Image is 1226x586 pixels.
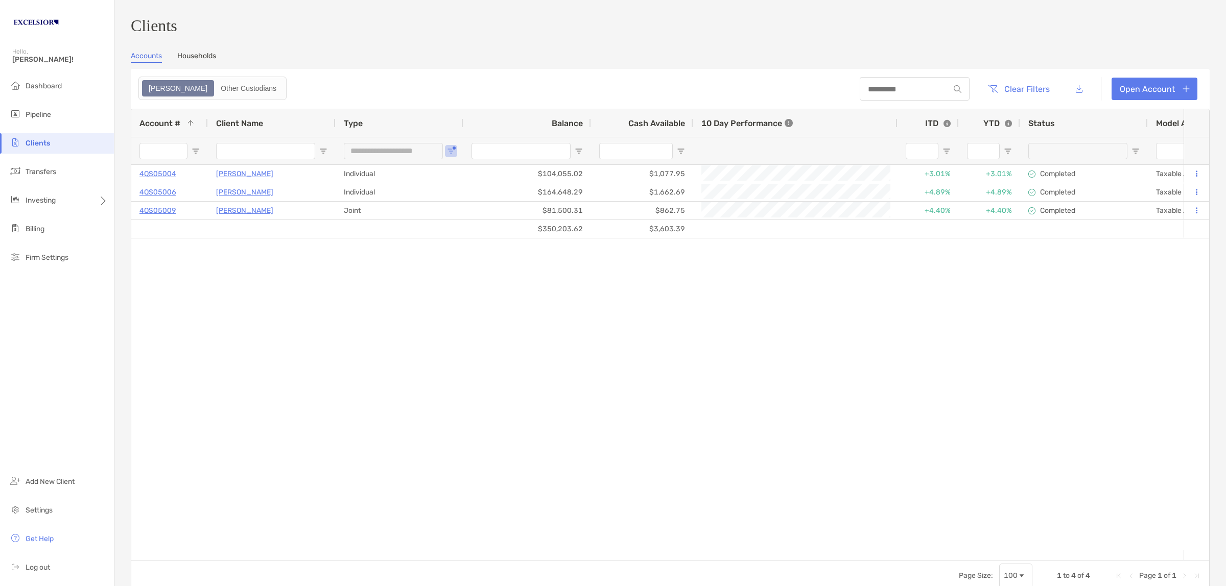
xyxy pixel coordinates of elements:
button: Open Filter Menu [677,147,685,155]
input: Client Name Filter Input [216,143,315,159]
a: Households [177,52,216,63]
div: Previous Page [1127,572,1135,580]
a: [PERSON_NAME] [216,204,273,217]
span: Cash Available [628,118,685,128]
span: of [1077,571,1084,580]
span: Clients [26,139,50,148]
button: Open Filter Menu [319,147,327,155]
div: Next Page [1181,572,1189,580]
div: ITD [925,118,951,128]
div: Page Size: [959,571,993,580]
img: billing icon [9,222,21,234]
button: Open Filter Menu [447,147,455,155]
h3: Clients [131,16,1210,35]
span: Page [1139,571,1156,580]
span: Get Help [26,534,54,543]
div: Last Page [1193,572,1201,580]
div: +4.40% [959,202,1020,219]
button: Open Filter Menu [1131,147,1140,155]
span: Account # [139,118,180,128]
span: 1 [1158,571,1162,580]
div: +4.40% [898,202,959,219]
img: Zoe Logo [12,4,60,41]
a: 4QS05009 [139,204,176,217]
p: Completed [1040,169,1075,178]
div: First Page [1115,572,1123,580]
img: input icon [954,85,961,93]
span: Type [344,118,363,128]
div: $350,203.62 [463,220,591,238]
div: +3.01% [959,165,1020,183]
span: Add New Client [26,477,75,486]
span: Pipeline [26,110,51,119]
div: Joint [336,202,463,219]
button: Open Filter Menu [192,147,200,155]
p: Completed [1040,188,1075,197]
span: 4 [1071,571,1076,580]
div: Individual [336,183,463,201]
span: of [1164,571,1170,580]
input: ITD Filter Input [906,143,938,159]
div: segmented control [138,77,287,100]
span: Balance [552,118,583,128]
div: $1,077.95 [591,165,693,183]
div: $1,662.69 [591,183,693,201]
div: $104,055.02 [463,165,591,183]
input: Cash Available Filter Input [599,143,673,159]
div: Other Custodians [215,81,282,95]
span: Status [1028,118,1055,128]
div: 10 Day Performance [701,109,793,137]
span: Settings [26,506,53,515]
div: $862.75 [591,202,693,219]
div: $164,648.29 [463,183,591,201]
a: [PERSON_NAME] [216,167,273,180]
img: complete icon [1028,170,1035,178]
div: $3,603.39 [591,220,693,238]
img: pipeline icon [9,108,21,120]
span: 1 [1057,571,1062,580]
span: Firm Settings [26,253,68,262]
div: $81,500.31 [463,202,591,219]
div: YTD [983,118,1012,128]
input: Account # Filter Input [139,143,187,159]
button: Clear Filters [980,78,1057,100]
span: Client Name [216,118,263,128]
p: Completed [1040,206,1075,215]
img: complete icon [1028,207,1035,214]
div: 100 [1004,571,1018,580]
input: YTD Filter Input [967,143,1000,159]
a: 4QS05006 [139,186,176,199]
span: Billing [26,225,44,233]
span: Investing [26,196,56,205]
button: Open Filter Menu [575,147,583,155]
span: Dashboard [26,82,62,90]
div: +3.01% [898,165,959,183]
img: settings icon [9,503,21,516]
a: Accounts [131,52,162,63]
a: 4QS05004 [139,167,176,180]
span: 1 [1172,571,1176,580]
img: dashboard icon [9,79,21,91]
div: Individual [336,165,463,183]
span: Model Assigned [1156,118,1218,128]
img: transfers icon [9,165,21,177]
img: investing icon [9,193,21,206]
span: Transfers [26,167,56,176]
img: clients icon [9,136,21,149]
img: logout icon [9,560,21,573]
span: [PERSON_NAME]! [12,55,108,64]
input: Balance Filter Input [471,143,571,159]
span: to [1063,571,1070,580]
div: +4.89% [898,183,959,201]
img: firm-settings icon [9,251,21,263]
a: Open Account [1112,78,1197,100]
img: add_new_client icon [9,475,21,487]
img: complete icon [1028,189,1035,196]
a: [PERSON_NAME] [216,186,273,199]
